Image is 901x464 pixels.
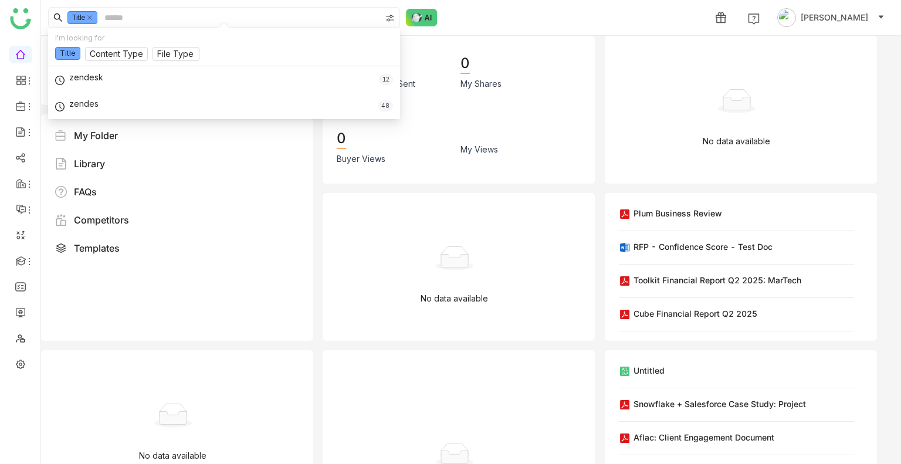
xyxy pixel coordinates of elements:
[337,153,385,165] div: Buyer Views
[55,47,80,60] nz-tag: Title
[634,431,774,443] div: Aflac: Client Engagement Document
[406,9,438,26] img: ask-buddy-normal.svg
[777,8,796,27] img: avatar
[801,11,868,24] span: [PERSON_NAME]
[74,241,120,255] div: Templates
[337,129,346,149] div: 0
[378,100,393,112] div: 48
[775,8,887,27] button: [PERSON_NAME]
[139,449,206,462] p: No data available
[69,71,103,84] div: zendesk
[385,13,395,23] img: search-type.svg
[634,207,722,219] div: Plum Business Review
[379,74,393,86] div: 12
[634,274,801,286] div: Toolkit Financial Report Q2 2025: MarTech
[67,11,97,24] nz-tag: Title
[10,8,31,29] img: logo
[460,54,470,74] div: 0
[74,157,105,171] div: Library
[74,128,118,143] div: My Folder
[634,398,806,410] div: Snowflake + Salesforce Case Study: Project
[55,33,393,44] div: I'm looking for
[634,241,773,253] div: RFP - Confidence Score - Test Doc
[74,185,97,199] div: FAQs
[703,135,770,148] p: No data available
[460,143,498,156] div: My Views
[421,292,488,305] p: No data available
[748,13,760,25] img: help.svg
[460,77,502,90] div: My Shares
[74,213,129,227] div: Competitors
[69,97,99,110] div: zendes
[634,307,757,320] div: Cube Financial Report Q2 2025
[634,364,665,377] div: Untitled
